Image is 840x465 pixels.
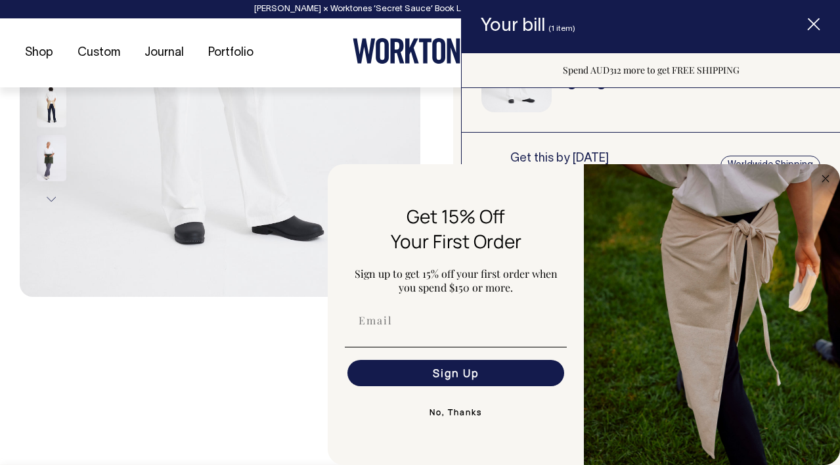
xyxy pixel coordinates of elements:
a: Journal [139,42,189,64]
a: Portfolio [203,42,259,64]
img: underline [345,347,567,347]
button: Close dialog [818,171,833,187]
input: Email [347,307,564,334]
div: FLYOUT Form [328,164,840,465]
a: Shop [20,42,58,64]
div: [PERSON_NAME] × Worktones ‘Secret Sauce’ Book Launch Party, [DATE]. . [13,5,827,14]
span: Spend AUD312 more to get FREE SHIPPING [563,64,740,76]
button: + [596,79,606,89]
span: (1 item) [548,25,575,32]
button: No, Thanks [345,399,567,426]
button: Sign Up [347,360,564,386]
span: Get 15% Off [407,204,505,229]
button: Next [41,185,61,214]
img: olive [37,135,66,181]
img: 5e34ad8f-4f05-4173-92a8-ea475ee49ac9.jpeg [584,164,840,465]
span: Sign up to get 15% off your first order when you spend $150 or more. [355,267,558,294]
a: Custom [72,42,125,64]
img: khaki [37,81,66,127]
span: Your First Order [391,229,521,254]
h6: Get this by [DATE] [510,152,666,166]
